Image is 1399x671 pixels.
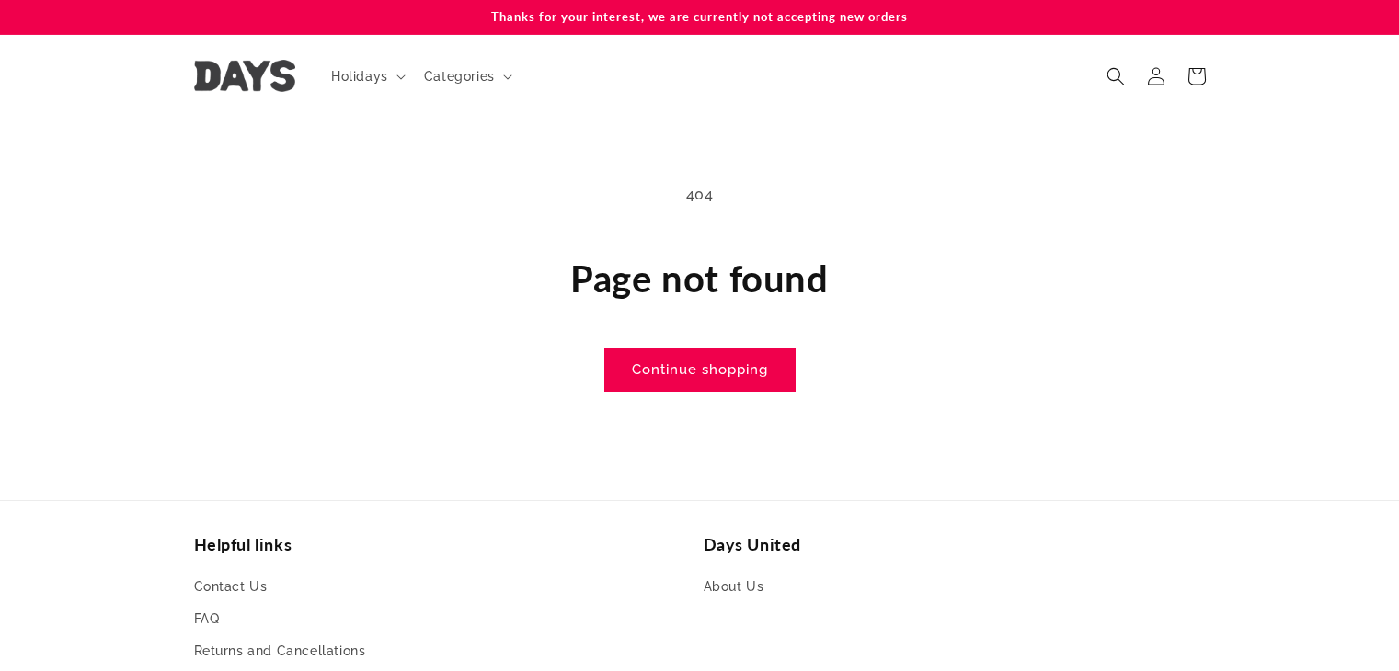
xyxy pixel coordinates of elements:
p: 404 [194,182,1206,209]
img: Days United [194,60,295,92]
summary: Holidays [320,57,413,96]
h2: Helpful links [194,534,696,555]
summary: Categories [413,57,520,96]
span: Categories [424,68,495,85]
a: Returns and Cancellations [194,635,366,667]
a: Contact Us [194,575,268,603]
h2: Days United [704,534,1206,555]
span: Holidays [331,68,388,85]
a: FAQ [194,603,220,635]
summary: Search [1095,56,1136,97]
a: Continue shopping [604,348,796,392]
a: About Us [704,575,764,603]
h1: Page not found [194,255,1206,302]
